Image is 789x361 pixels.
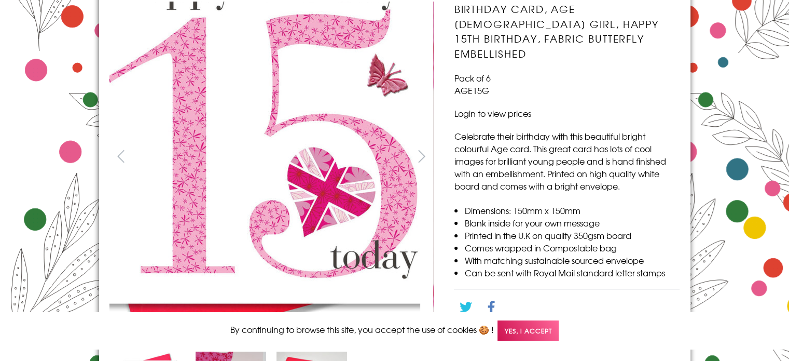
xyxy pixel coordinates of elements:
[464,242,680,254] li: Comes wrapped in Compostable bag
[109,145,133,168] button: prev
[464,254,680,266] li: With matching sustainable sourced envelope
[464,217,680,229] li: Blank inside for your own message
[454,130,680,192] p: Celebrate their birthday with this beautiful bright colourful Age card. This great card has lots ...
[454,72,490,84] span: Pack of 6
[454,2,680,61] h1: Birthday Card, Age [DEMOGRAPHIC_DATA] Girl, Happy 15th Birthday, fabric butterfly embellished
[464,266,680,279] li: Can be sent with Royal Mail standard letter stamps
[464,229,680,242] li: Printed in the U.K on quality 350gsm board
[454,84,489,97] span: AGE15G
[497,320,559,341] span: Yes, I accept
[464,204,680,217] li: Dimensions: 150mm x 150mm
[454,107,531,119] span: Login to view prices
[410,145,433,168] button: next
